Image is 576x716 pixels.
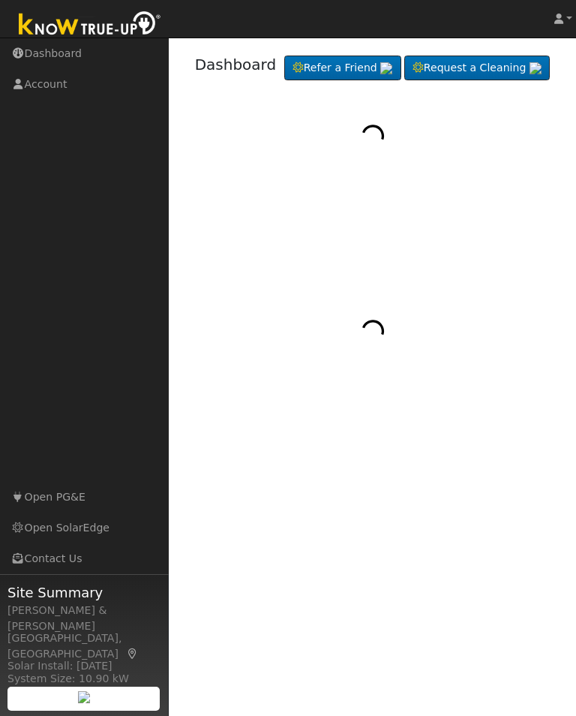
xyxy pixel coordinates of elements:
[126,648,139,660] a: Map
[404,56,550,81] a: Request a Cleaning
[380,62,392,74] img: retrieve
[7,658,160,674] div: Solar Install: [DATE]
[11,8,169,42] img: Know True-Up
[529,62,541,74] img: retrieve
[7,582,160,603] span: Site Summary
[195,56,277,74] a: Dashboard
[7,603,160,634] div: [PERSON_NAME] & [PERSON_NAME]
[78,691,90,703] img: retrieve
[7,671,160,687] div: System Size: 10.90 kW
[7,630,160,662] div: [GEOGRAPHIC_DATA], [GEOGRAPHIC_DATA]
[284,56,401,81] a: Refer a Friend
